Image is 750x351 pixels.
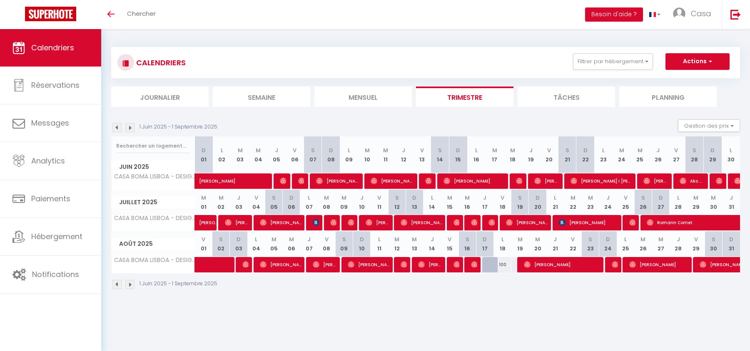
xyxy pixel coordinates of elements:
th: 23 [582,190,599,215]
li: Tâches [518,87,615,107]
abbr: V [624,194,628,202]
abbr: V [202,235,205,243]
abbr: J [656,146,660,154]
th: 14 [424,231,441,257]
abbr: J [275,146,278,154]
th: 26 [634,231,652,257]
span: CASA BOMA LISBOA - DESIGN AND SUNNY APARTMENT - LAPA I [113,173,196,180]
th: 21 [558,136,576,173]
span: [PERSON_NAME] [425,173,431,189]
th: 12 [388,190,406,215]
th: 23 [582,231,599,257]
abbr: L [624,235,627,243]
span: [PERSON_NAME] [506,215,549,230]
th: 06 [283,190,300,215]
p: 1 Juin 2025 - 1 Septembre 2025 [140,123,217,131]
abbr: J [237,194,240,202]
th: 19 [511,231,529,257]
th: 06 [283,231,300,257]
th: 15 [441,231,458,257]
th: 24 [613,136,631,173]
span: [PERSON_NAME] [199,210,218,226]
th: 28 [670,190,687,215]
abbr: D [483,235,487,243]
th: 15 [441,190,458,215]
th: 18 [503,136,522,173]
abbr: L [475,146,478,154]
abbr: J [431,235,434,243]
abbr: V [694,235,698,243]
th: 23 [595,136,613,173]
abbr: V [325,235,329,243]
abbr: M [289,235,294,243]
th: 30 [705,190,722,215]
span: Casa [691,8,711,19]
th: 19 [522,136,540,173]
div: 100 [493,257,511,272]
abbr: D [289,194,294,202]
abbr: D [412,194,416,202]
span: [PERSON_NAME] [418,257,443,272]
abbr: V [377,194,381,202]
th: 05 [265,231,282,257]
abbr: S [518,194,522,202]
span: Analytics [31,156,65,166]
th: 27 [667,136,685,173]
abbr: M [201,194,206,202]
abbr: L [431,194,434,202]
button: Besoin d'aide ? [585,7,643,22]
th: 07 [304,136,322,173]
abbr: D [329,146,333,154]
span: [PERSON_NAME] [524,257,603,272]
abbr: D [583,146,588,154]
abbr: D [360,235,364,243]
th: 21 [546,231,564,257]
span: [PERSON_NAME] [643,173,668,189]
th: 01 [195,231,212,257]
abbr: L [378,235,381,243]
abbr: M [588,194,593,202]
span: CASA BOMA LISBOA - DESIGN AND SUNNY APARTMENT - LAPA I [113,257,196,263]
th: 26 [634,190,652,215]
th: 16 [458,231,476,257]
span: Juin 2025 [112,161,194,173]
th: 20 [529,231,546,257]
abbr: M [571,194,576,202]
abbr: V [547,146,551,154]
th: 07 [300,190,318,215]
span: [PERSON_NAME] [453,215,460,230]
abbr: M [658,235,663,243]
abbr: J [402,146,405,154]
span: [PERSON_NAME] [444,173,505,189]
abbr: M [238,146,243,154]
span: Hébergement [31,231,82,242]
th: 22 [576,136,595,173]
th: 31 [723,190,740,215]
span: [PERSON_NAME] [PERSON_NAME] [534,173,559,189]
span: [PERSON_NAME] [629,215,635,230]
span: Calendriers [31,42,74,53]
abbr: S [693,146,696,154]
span: [PERSON_NAME] I [PERSON_NAME] [571,173,632,189]
span: [PERSON_NAME] [371,173,414,189]
span: [PERSON_NAME] [516,173,522,189]
span: [PERSON_NAME] [401,257,407,272]
th: 31 [723,231,740,257]
button: Gestion des prix [678,119,740,132]
th: 16 [467,136,486,173]
span: [PERSON_NAME] [313,257,337,272]
th: 05 [265,190,282,215]
abbr: D [729,235,733,243]
span: [PERSON_NAME] [280,173,286,189]
th: 01 [195,190,212,215]
abbr: V [674,146,678,154]
abbr: L [730,146,732,154]
abbr: L [501,235,504,243]
abbr: V [448,235,451,243]
span: [PERSON_NAME] [629,257,690,272]
abbr: M [219,194,224,202]
span: [PERSON_NAME] [313,215,319,230]
abbr: S [272,194,276,202]
abbr: L [255,235,257,243]
abbr: V [501,194,504,202]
